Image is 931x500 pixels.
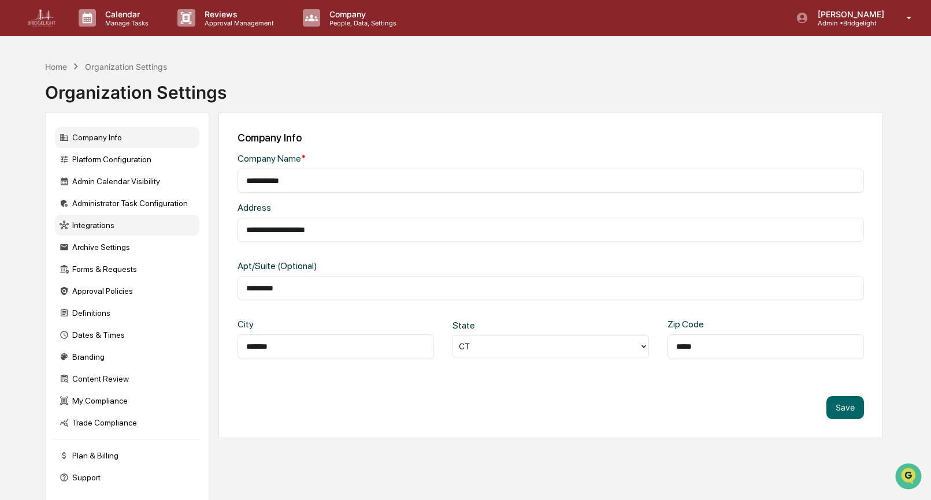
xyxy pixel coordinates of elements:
[238,153,520,164] div: Company Name
[84,147,93,156] div: 🗄️
[55,368,199,389] div: Content Review
[79,141,148,162] a: 🗄️Attestations
[238,202,520,213] div: Address
[55,467,199,488] div: Support
[23,145,75,157] span: Preclearance
[81,195,140,204] a: Powered byPylon
[55,445,199,466] div: Plan & Billing
[55,346,199,367] div: Branding
[55,390,199,411] div: My Compliance
[808,9,890,19] p: [PERSON_NAME]
[195,19,280,27] p: Approval Management
[85,62,167,72] div: Organization Settings
[55,171,199,192] div: Admin Calendar Visibility
[28,9,55,27] img: logo
[452,320,541,331] div: State
[55,149,199,170] div: Platform Configuration
[96,9,154,19] p: Calendar
[320,19,402,27] p: People, Data, Settings
[45,62,67,72] div: Home
[55,215,199,236] div: Integrations
[45,73,227,103] div: Organization Settings
[23,167,73,179] span: Data Lookup
[12,88,32,109] img: 1746055101610-c473b297-6a78-478c-a979-82029cc54cd1
[12,24,210,43] p: How can we help?
[7,141,79,162] a: 🖐️Preclearance
[39,100,146,109] div: We're available if you need us!
[12,147,21,156] div: 🖐️
[55,237,199,258] div: Archive Settings
[667,319,756,330] div: Zip Code
[7,163,77,184] a: 🔎Data Lookup
[39,88,190,100] div: Start new chat
[195,9,280,19] p: Reviews
[55,193,199,214] div: Administrator Task Configuration
[238,319,326,330] div: City
[894,462,925,493] iframe: Open customer support
[55,412,199,433] div: Trade Compliance
[238,260,520,271] div: Apt/Suite (Optional)
[96,19,154,27] p: Manage Tasks
[826,396,864,419] button: Save
[55,324,199,345] div: Dates & Times
[808,19,890,27] p: Admin • Bridgelight
[95,145,143,157] span: Attestations
[320,9,402,19] p: Company
[55,303,199,323] div: Definitions
[12,169,21,178] div: 🔎
[196,92,210,106] button: Start new chat
[55,259,199,279] div: Forms & Requests
[55,281,199,301] div: Approval Policies
[238,132,864,144] div: Company Info
[115,196,140,204] span: Pylon
[55,127,199,148] div: Company Info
